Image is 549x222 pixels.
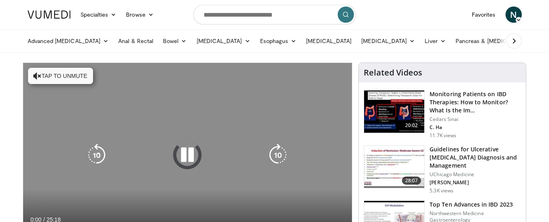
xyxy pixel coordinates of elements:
[192,33,255,49] a: [MEDICAL_DATA]
[23,33,114,49] a: Advanced [MEDICAL_DATA]
[301,33,356,49] a: [MEDICAL_DATA]
[430,90,521,114] h3: Monitoring Patients on IBD Therapies: How to Monitor? What Is the Im…
[364,91,424,133] img: 609225da-72ea-422a-b68c-0f05c1f2df47.150x105_q85_crop-smart_upscale.jpg
[193,5,356,24] input: Search topics, interventions
[430,200,521,209] h3: Top Ten Advances in IBD 2023
[356,33,420,49] a: [MEDICAL_DATA]
[76,6,122,23] a: Specialties
[430,124,521,131] p: C. Ha
[364,90,521,139] a: 20:02 Monitoring Patients on IBD Therapies: How to Monitor? What Is the Im… Cedars Sinai C. Ha 11...
[467,6,501,23] a: Favorites
[121,6,158,23] a: Browse
[430,116,521,123] p: Cedars Sinai
[430,179,521,186] p: [PERSON_NAME]
[28,68,93,84] button: Tap to unmute
[364,68,422,78] h4: Related Videos
[113,33,158,49] a: Anal & Rectal
[451,33,546,49] a: Pancreas & [MEDICAL_DATA]
[364,146,424,188] img: 5d508c2b-9173-4279-adad-7510b8cd6d9a.150x105_q85_crop-smart_upscale.jpg
[402,121,421,129] span: 20:02
[28,11,71,19] img: VuMedi Logo
[402,177,421,185] span: 28:07
[430,145,521,170] h3: Guidelines for Ulcerative [MEDICAL_DATA] Diagnosis and Management
[430,188,454,194] p: 5.3K views
[506,6,522,23] a: N
[420,33,450,49] a: Liver
[255,33,302,49] a: Esophagus
[364,145,521,194] a: 28:07 Guidelines for Ulcerative [MEDICAL_DATA] Diagnosis and Management UChicago Medicine [PERSON...
[430,132,456,139] p: 11.7K views
[430,171,521,178] p: UChicago Medicine
[158,33,191,49] a: Bowel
